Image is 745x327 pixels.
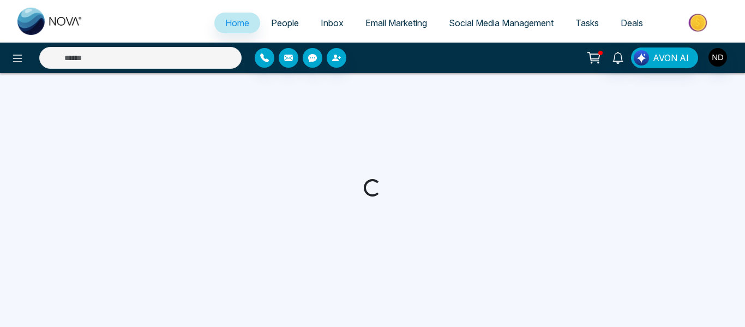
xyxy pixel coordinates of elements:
span: Social Media Management [449,17,554,28]
a: Deals [610,13,654,33]
span: Home [225,17,249,28]
span: Tasks [575,17,599,28]
a: Tasks [564,13,610,33]
a: Social Media Management [438,13,564,33]
a: Inbox [310,13,355,33]
img: User Avatar [708,48,727,67]
a: Home [214,13,260,33]
span: People [271,17,299,28]
img: Market-place.gif [659,10,738,35]
a: Email Marketing [355,13,438,33]
a: People [260,13,310,33]
button: AVON AI [631,47,698,68]
img: Lead Flow [634,50,649,66]
span: Inbox [321,17,344,28]
img: Nova CRM Logo [17,8,83,35]
span: Email Marketing [365,17,427,28]
span: Deals [621,17,643,28]
span: AVON AI [653,51,689,64]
